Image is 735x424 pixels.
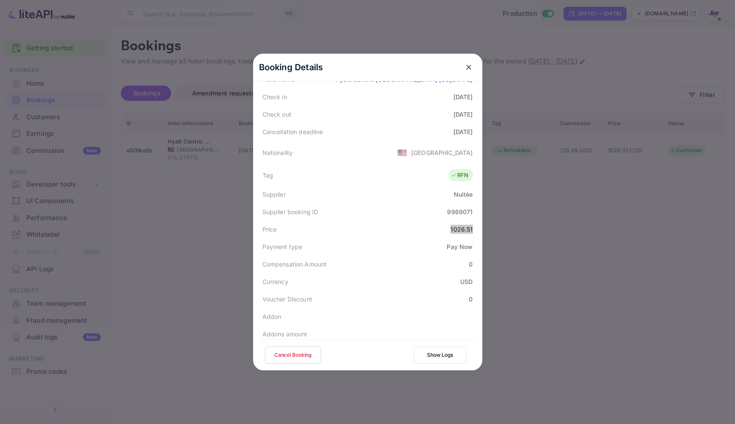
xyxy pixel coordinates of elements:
div: [GEOGRAPHIC_DATA] [411,148,473,157]
div: Supplier [262,190,286,199]
button: close [461,60,476,75]
div: Compensation Amount [262,260,327,269]
div: Nuitée [454,190,473,199]
div: 0 [469,295,473,304]
div: 9969071 [447,207,473,216]
div: Addons amount [262,329,308,338]
div: RFN [451,171,468,180]
div: 0 [469,260,473,269]
p: Booking Details [259,61,323,74]
div: Supplier booking ID [262,207,319,216]
div: [DATE] [453,92,473,101]
div: Check in [262,92,287,101]
div: Check out [262,110,291,119]
div: Nationality [262,148,293,157]
button: Cancel Booking [265,347,321,364]
div: Cancellation deadline [262,127,323,136]
div: Pay Now [447,242,473,251]
div: [DATE] [453,110,473,119]
div: Addon [262,312,282,321]
div: 1026.51 [450,225,473,234]
div: Tag [262,171,273,180]
span: United States [397,145,407,160]
div: USD [460,277,473,286]
button: Show Logs [414,347,467,364]
div: [DATE] [453,127,473,136]
div: Payment type [262,242,302,251]
div: Voucher Discount [262,295,312,304]
div: Currency [262,277,288,286]
div: Price [262,225,277,234]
